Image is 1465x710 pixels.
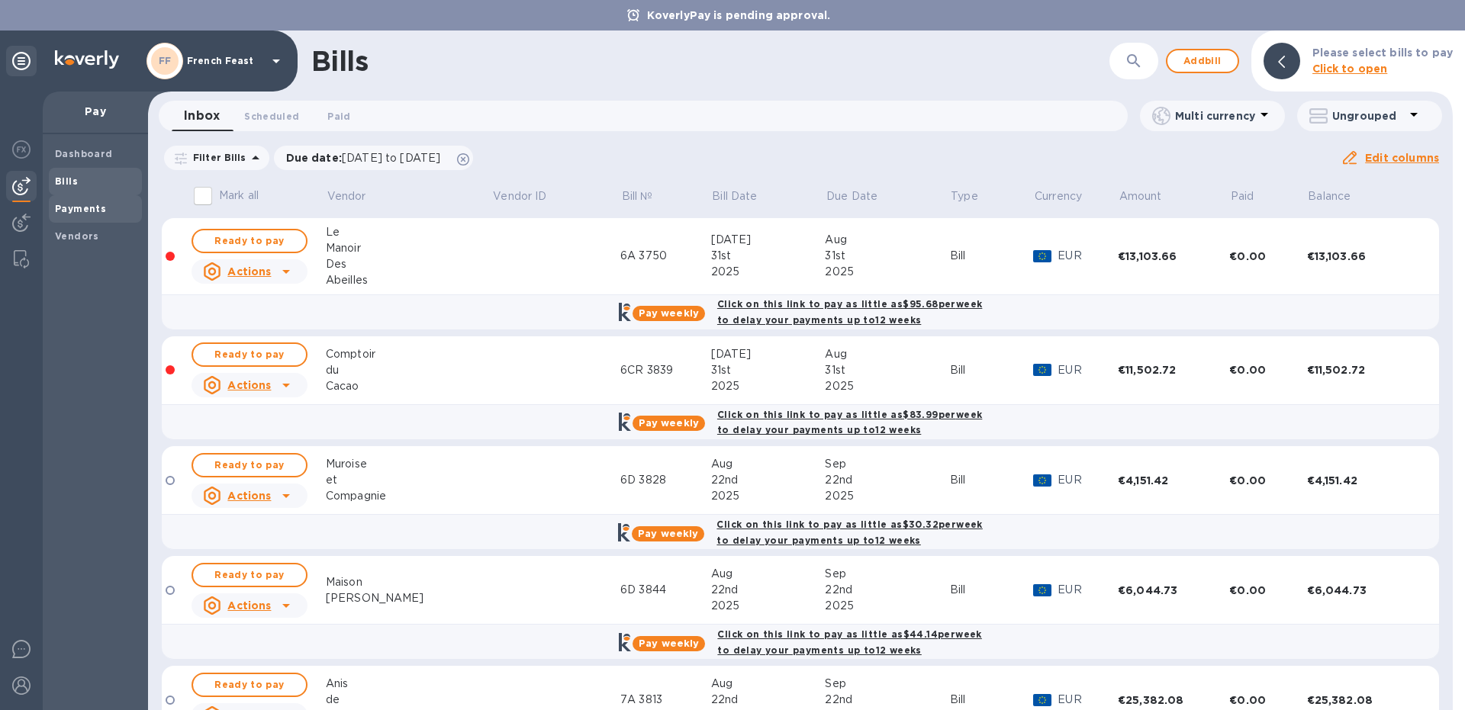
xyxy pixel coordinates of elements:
[1058,582,1118,598] p: EUR
[1307,583,1418,598] div: €6,044.73
[711,676,826,692] div: Aug
[826,188,897,204] span: Due Date
[950,692,1034,708] div: Bill
[326,456,492,472] div: Muroise
[205,456,294,474] span: Ready to pay
[192,673,307,697] button: Ready to pay
[1231,188,1274,204] span: Paid
[326,362,492,378] div: du
[192,229,307,253] button: Ready to pay
[1229,583,1306,598] div: €0.00
[620,362,711,378] div: 6CR 3839
[1229,362,1306,377] div: €0.00
[717,409,982,436] b: Click on this link to pay as little as $83.99 per week to delay your payments up to 12 weeks
[493,188,546,204] p: Vendor ID
[638,528,698,539] b: Pay weekly
[1307,249,1418,264] div: €13,103.66
[192,342,307,367] button: Ready to pay
[55,104,136,119] p: Pay
[311,45,368,77] h1: Bills
[1180,52,1225,70] span: Add bill
[711,692,826,708] div: 22nd
[326,472,492,488] div: et
[950,362,1034,378] div: Bill
[326,676,492,692] div: Anis
[326,488,492,504] div: Compagnie
[1307,362,1418,377] div: €11,502.72
[711,582,826,598] div: 22nd
[227,599,271,612] u: Actions
[55,175,78,187] b: Bills
[717,298,982,326] b: Click on this link to pay as little as $95.68 per week to delay your payments up to 12 weeks
[622,188,653,204] p: Bill №
[825,232,949,248] div: Aug
[55,203,106,214] b: Payments
[1229,249,1306,264] div: €0.00
[1312,63,1388,75] b: Click to open
[493,188,566,204] span: Vendor ID
[187,56,263,66] p: French Feast
[1058,472,1118,488] p: EUR
[620,582,711,598] div: 6D 3844
[219,188,259,204] p: Mark all
[326,256,492,272] div: Des
[1118,473,1229,488] div: €4,151.42
[639,8,839,23] p: KoverlyPay is pending approval.
[825,456,949,472] div: Sep
[825,472,949,488] div: 22nd
[825,582,949,598] div: 22nd
[951,188,978,204] p: Type
[274,146,474,170] div: Due date:[DATE] to [DATE]
[1332,108,1405,124] p: Ungrouped
[326,346,492,362] div: Comptoir
[327,108,350,124] span: Paid
[825,362,949,378] div: 31st
[825,248,949,264] div: 31st
[620,692,711,708] div: 7A 3813
[342,152,440,164] span: [DATE] to [DATE]
[1058,362,1118,378] p: EUR
[712,188,777,204] span: Bill Date
[326,378,492,394] div: Cacao
[1035,188,1082,204] p: Currency
[951,188,998,204] span: Type
[1118,362,1229,377] div: €11,502.72
[286,150,449,165] p: Due date :
[1229,473,1306,488] div: €0.00
[950,248,1034,264] div: Bill
[620,472,711,488] div: 6D 3828
[1308,188,1351,204] p: Balance
[826,188,877,204] p: Due Date
[825,488,949,504] div: 2025
[1365,152,1439,164] u: Edit columns
[205,345,294,364] span: Ready to pay
[639,638,699,649] b: Pay weekly
[711,264,826,280] div: 2025
[184,105,220,127] span: Inbox
[326,590,492,606] div: [PERSON_NAME]
[825,692,949,708] div: 22nd
[326,272,492,288] div: Abeilles
[327,188,366,204] p: Vendor
[244,108,299,124] span: Scheduled
[716,519,982,546] b: Click on this link to pay as little as $30.32 per week to delay your payments up to 12 weeks
[825,378,949,394] div: 2025
[205,232,294,250] span: Ready to pay
[825,676,949,692] div: Sep
[227,379,271,391] u: Actions
[711,378,826,394] div: 2025
[1119,188,1182,204] span: Amount
[55,230,99,242] b: Vendors
[55,148,113,159] b: Dashboard
[1307,473,1418,488] div: €4,151.42
[717,628,981,656] b: Click on this link to pay as little as $44.14 per week to delay your payments up to 12 weeks
[12,140,31,159] img: Foreign exchange
[1175,108,1255,124] p: Multi currency
[1312,47,1453,59] b: Please select bills to pay
[1231,188,1254,204] p: Paid
[55,50,119,69] img: Logo
[711,248,826,264] div: 31st
[639,417,699,429] b: Pay weekly
[711,566,826,582] div: Aug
